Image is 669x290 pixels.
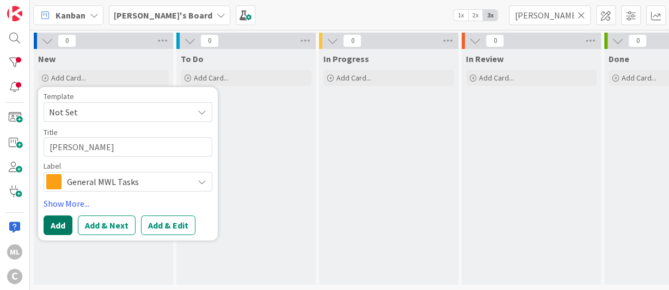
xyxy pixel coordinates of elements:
[56,9,85,22] span: Kanban
[44,197,212,210] a: Show More...
[44,92,74,100] span: Template
[479,73,514,83] span: Add Card...
[343,34,361,47] span: 0
[194,73,229,83] span: Add Card...
[58,34,76,47] span: 0
[336,73,371,83] span: Add Card...
[49,105,185,119] span: Not Set
[622,73,656,83] span: Add Card...
[38,53,56,64] span: New
[483,10,498,21] span: 3x
[51,73,86,83] span: Add Card...
[78,215,136,235] button: Add & Next
[466,53,504,64] span: In Review
[67,174,188,189] span: General MWL Tasks
[323,53,369,64] span: In Progress
[7,269,22,284] div: C
[453,10,468,21] span: 1x
[7,6,22,21] img: Visit kanbanzone.com
[114,10,212,21] b: [PERSON_NAME]'s Board
[200,34,219,47] span: 0
[44,137,212,157] textarea: [PERSON_NAME]
[7,244,22,260] div: ML
[44,162,61,170] span: Label
[44,215,72,235] button: Add
[486,34,504,47] span: 0
[509,5,591,25] input: Quick Filter...
[468,10,483,21] span: 2x
[141,215,195,235] button: Add & Edit
[181,53,204,64] span: To Do
[628,34,647,47] span: 0
[609,53,629,64] span: Done
[44,127,58,137] label: Title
